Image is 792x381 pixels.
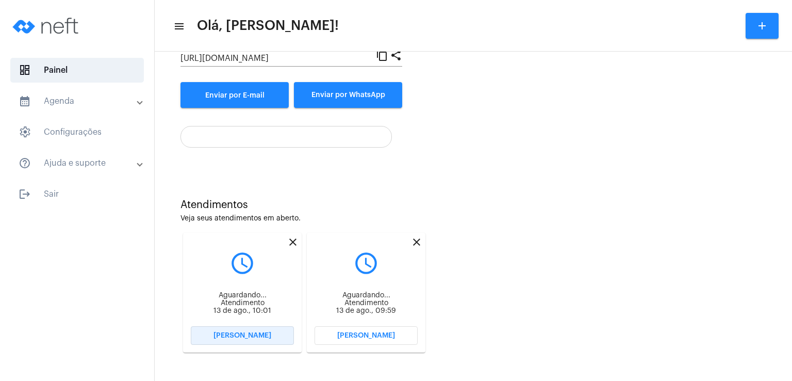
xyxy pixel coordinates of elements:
div: Atendimentos [180,199,766,211]
span: Painel [10,58,144,83]
div: 13 de ago., 09:59 [315,307,418,315]
div: Veja seus atendimentos em aberto. [180,215,766,223]
div: 13 de ago., 10:01 [191,307,294,315]
mat-icon: sidenav icon [19,157,31,169]
img: logo-neft-novo-2.png [8,5,86,46]
span: Configurações [10,120,144,145]
mat-icon: content_copy [376,49,388,61]
mat-icon: sidenav icon [173,20,184,33]
span: [PERSON_NAME] [337,332,395,339]
mat-panel-title: Agenda [19,95,138,107]
mat-icon: add [756,20,768,32]
div: Aguardando... [315,292,418,299]
mat-icon: query_builder [315,250,418,276]
div: Atendimento [315,299,418,307]
mat-icon: sidenav icon [19,95,31,107]
span: sidenav icon [19,126,31,138]
span: Olá, [PERSON_NAME]! [197,18,339,34]
mat-panel-title: Ajuda e suporte [19,157,138,169]
div: Aguardando... [191,292,294,299]
mat-icon: query_builder [191,250,294,276]
span: [PERSON_NAME] [213,332,271,339]
button: [PERSON_NAME] [191,326,294,345]
button: Enviar por WhatsApp [294,82,402,108]
a: Enviar por E-mail [180,82,289,108]
mat-expansion-panel-header: sidenav iconAjuda e suporte [6,151,154,176]
div: Atendimento [191,299,294,307]
span: Enviar por E-mail [205,92,265,99]
mat-icon: close [410,236,423,248]
mat-icon: sidenav icon [19,188,31,200]
mat-icon: share [390,49,402,61]
span: Sair [10,182,144,207]
span: Enviar por WhatsApp [311,91,385,99]
mat-expansion-panel-header: sidenav iconAgenda [6,89,154,114]
button: [PERSON_NAME] [315,326,418,345]
span: sidenav icon [19,64,31,76]
mat-icon: close [287,236,299,248]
